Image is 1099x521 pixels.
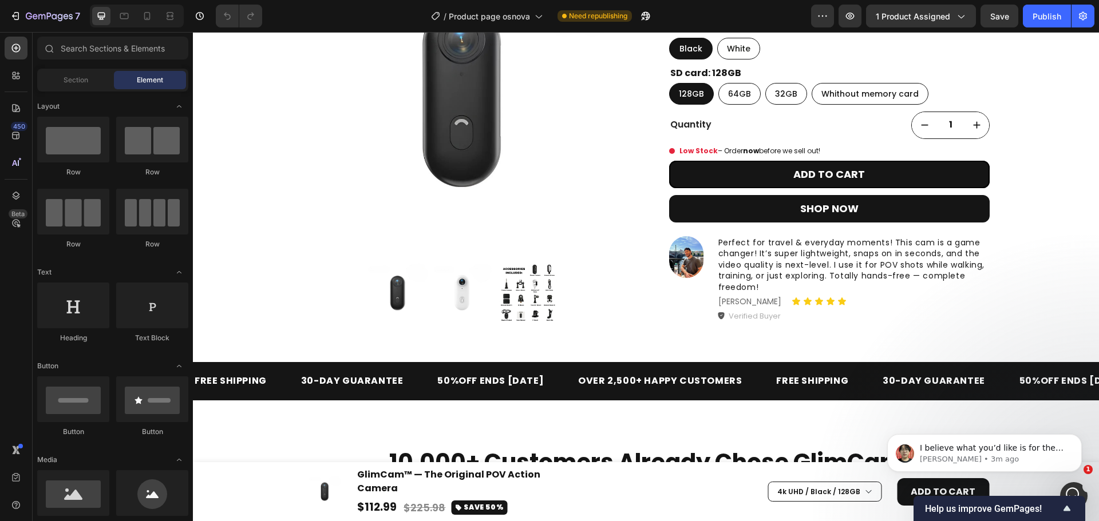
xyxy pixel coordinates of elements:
[193,32,1099,521] iframe: To enrich screen reader interactions, please activate Accessibility in Grammarly extension settings
[37,455,57,465] span: Media
[116,167,188,177] div: Row
[476,129,797,156] button: ADD TO CART
[569,11,627,21] span: Need republishing
[718,453,782,467] div: ADD TO CART
[37,239,109,249] div: Row
[75,9,80,23] p: 7
[449,10,530,22] span: Product page osnova
[582,341,657,356] div: FREE SHIPPING
[536,279,588,290] p: Verified Buyer
[108,343,211,355] p: 30-DAY GUARANTEE
[116,239,188,249] div: Row
[827,343,933,355] p: 50%OFF ENDS [DATE]
[476,204,511,246] img: Alt Image
[444,10,446,22] span: /
[116,333,188,343] div: Text Block
[1060,482,1088,510] iframe: Intercom live chat
[771,80,797,106] button: increment
[385,343,549,355] p: OVER 2,500+ HAPPY CUSTOMERS
[244,343,351,355] p: 50%OFF ENDS [DATE]
[876,10,950,22] span: 1 product assigned
[925,502,1074,515] button: Show survey - Help us improve GemPages!
[981,5,1018,27] button: Save
[9,209,27,218] div: Beta
[534,11,558,22] span: White
[116,427,188,437] div: Button
[37,333,109,343] div: Heading
[37,267,52,277] span: Text
[745,80,771,106] input: quantity
[925,503,1060,514] span: Help us improve GemPages!
[487,114,525,124] strong: Low Stock
[196,414,710,446] span: 10,000+ Customers Already Chose GlimCam
[866,5,976,27] button: 1 product assigned
[64,75,88,85] span: Section
[5,5,85,27] button: 7
[37,37,188,59] input: Search Sections & Elements
[476,86,634,100] div: Quantity
[525,205,796,261] p: Perfect for travel & everyday moments! This cam is a game changer! It’s super lightweight, snaps ...
[50,44,197,54] p: Message from Ethan, sent 3m ago
[535,56,558,67] span: 64GB
[582,56,604,67] span: 32GB
[37,427,109,437] div: Button
[209,467,254,484] div: $225.98
[704,446,796,474] button: ADD TO CART
[870,410,1099,490] iframe: Intercom notifications message
[170,263,188,281] span: Toggle open
[271,471,311,480] p: SAVE 50%
[50,33,193,133] span: I believe what you’d like is for the image on the left to stretch the full height of the screen. ...
[170,357,188,375] span: Toggle open
[607,170,666,183] div: SHOP NOW
[476,163,797,190] button: SHOP NOW
[719,80,745,106] button: decrement
[37,167,109,177] div: Row
[487,11,509,22] span: Black
[170,97,188,116] span: Toggle open
[1,341,75,356] div: FREE SHIPPING
[525,264,588,276] p: [PERSON_NAME]
[37,361,58,371] span: Button
[11,122,27,131] div: 450
[1033,10,1061,22] div: Publish
[690,343,792,355] p: 30-DAY GUARANTEE
[550,114,566,124] strong: now
[486,56,511,67] span: 128GB
[216,5,262,27] div: Undo/Redo
[37,101,60,112] span: Layout
[476,34,549,49] legend: SD card: 128GB
[1084,465,1093,474] span: 1
[487,114,627,124] span: – Order before we sell out!
[600,136,672,149] div: ADD TO CART
[170,451,188,469] span: Toggle open
[137,75,163,85] span: Element
[1023,5,1071,27] button: Publish
[258,468,314,483] button: <p>SAVE 50%</p>
[990,11,1009,21] span: Save
[628,56,726,67] span: Whithout memory card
